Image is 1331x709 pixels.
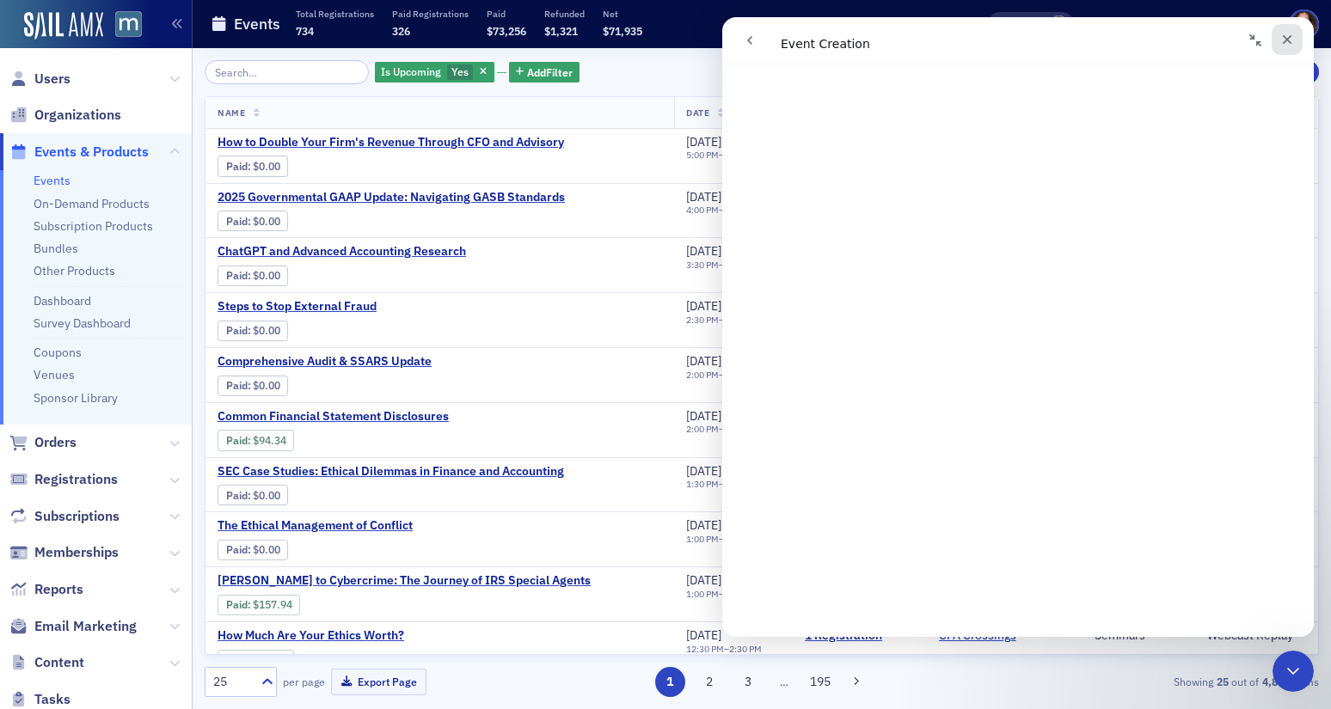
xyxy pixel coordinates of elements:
[218,518,506,534] a: The Ethical Management of Conflict
[34,293,91,309] a: Dashboard
[226,379,253,392] span: :
[226,215,253,228] span: :
[24,12,103,40] img: SailAMX
[655,667,685,697] button: 1
[960,674,1319,689] div: Showing out of items
[806,667,836,697] button: 195
[218,430,294,450] div: Paid: 1 - $9434
[103,11,142,40] a: View Homepage
[9,433,77,452] a: Orders
[686,534,757,545] div: –
[686,149,719,161] time: 5:00 PM
[218,135,564,150] a: How to Double Your Firm's Revenue Through CFO and Advisory
[226,434,253,447] span: :
[686,517,721,533] span: [DATE]
[218,628,506,644] span: How Much Are Your Ethics Worth?
[686,408,721,424] span: [DATE]
[686,260,757,271] div: –
[34,433,77,452] span: Orders
[218,464,564,480] a: SEC Case Studies: Ethical Dilemmas in Finance and Accounting
[1289,9,1319,40] span: Profile
[772,674,796,689] span: …
[686,134,721,150] span: [DATE]
[218,354,506,370] a: Comprehensive Audit & SSARS Update
[686,107,709,119] span: Date
[375,62,494,83] div: Yes
[34,143,149,162] span: Events & Products
[226,160,248,173] a: Paid
[686,423,719,435] time: 2:00 PM
[226,489,253,502] span: :
[226,434,248,447] a: Paid
[226,269,253,282] span: :
[205,60,369,84] input: Search…
[686,259,719,271] time: 3:30 PM
[226,653,248,666] a: Paid
[253,653,286,666] span: $94.34
[226,215,248,228] a: Paid
[686,370,757,381] div: –
[686,189,721,205] span: [DATE]
[9,70,71,89] a: Users
[226,489,248,502] a: Paid
[527,64,573,80] span: Add Filter
[34,173,71,188] a: Events
[686,479,757,490] div: –
[218,266,288,286] div: Paid: 0 - $0
[9,580,83,599] a: Reports
[34,345,82,360] a: Coupons
[218,244,506,260] a: ChatGPT and Advanced Accounting Research
[253,324,280,337] span: $0.00
[34,367,75,382] a: Venues
[253,434,286,447] span: $94.34
[226,160,253,173] span: :
[34,70,71,89] span: Users
[733,667,764,697] button: 3
[686,298,721,314] span: [DATE]
[218,409,506,425] span: Common Financial Statement Disclosures
[218,190,565,205] a: 2025 Governmental GAAP Update: Navigating GASB Standards
[34,315,131,331] a: Survey Dashboard
[686,204,719,216] time: 4:00 PM
[283,674,325,689] label: per page
[392,8,469,20] p: Paid Registrations
[686,572,721,588] span: [DATE]
[34,106,121,125] span: Organizations
[213,673,251,691] div: 25
[226,324,253,337] span: :
[226,598,253,611] span: :
[392,24,410,38] span: 326
[686,353,721,369] span: [DATE]
[226,324,248,337] a: Paid
[381,64,441,78] span: Is Upcoming
[253,379,280,392] span: $0.00
[218,573,591,589] span: Al Capone to Cybercrime: The Journey of IRS Special Agents
[603,24,642,38] span: $71,935
[9,507,120,526] a: Subscriptions
[1213,674,1231,689] strong: 25
[9,106,121,125] a: Organizations
[9,617,137,636] a: Email Marketing
[9,143,149,162] a: Events & Products
[34,196,150,211] a: On-Demand Products
[9,470,118,489] a: Registrations
[34,390,118,406] a: Sponsor Library
[296,8,374,20] p: Total Registrations
[218,485,288,505] div: Paid: 0 - $0
[1259,674,1292,689] strong: 4,873
[218,299,506,315] a: Steps to Stop External Fraud
[218,107,245,119] span: Name
[686,627,721,643] span: [DATE]
[1097,16,1156,32] div: Support
[34,470,118,489] span: Registrations
[722,17,1314,637] iframe: To enrich screen reader interactions, please activate Accessibility in Grammarly extension settings
[1182,16,1279,32] div: [DOMAIN_NAME]
[34,507,120,526] span: Subscriptions
[115,11,142,38] img: SailAMX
